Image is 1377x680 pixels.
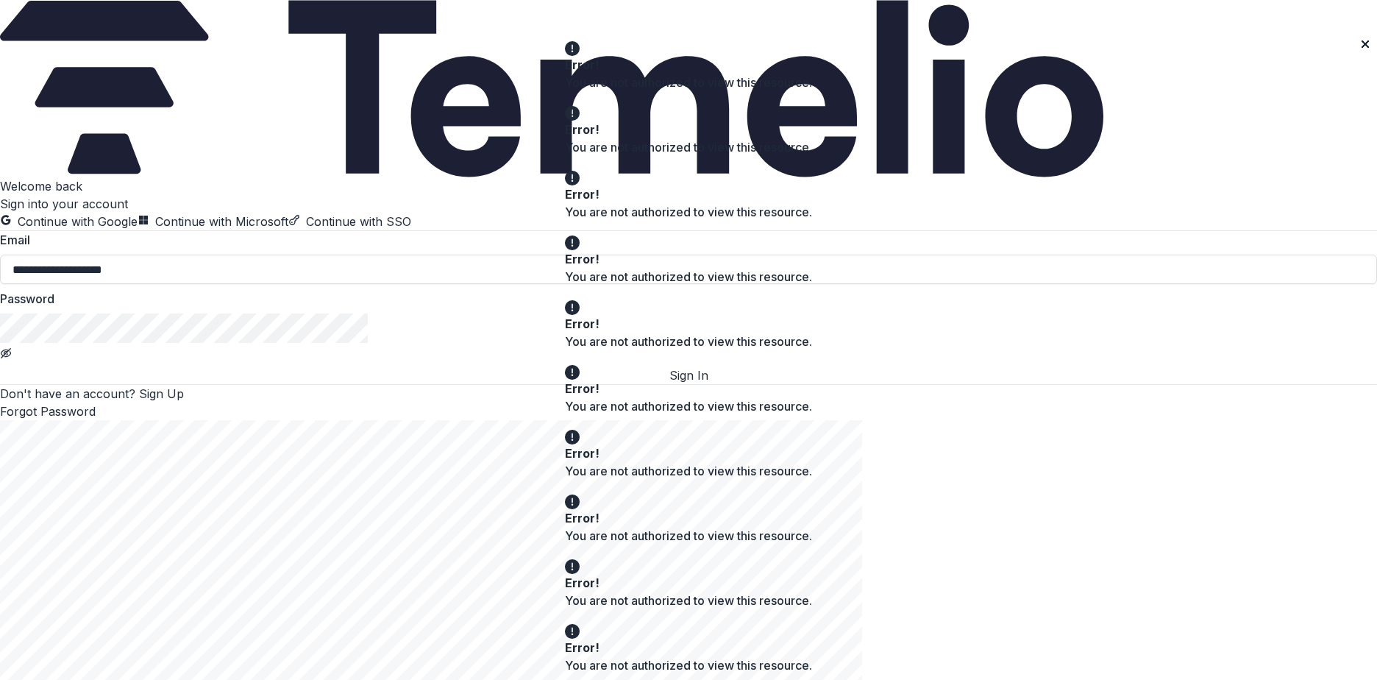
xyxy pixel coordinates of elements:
[565,185,806,203] div: Error!
[288,213,411,230] button: Continue with SSO
[565,74,812,91] div: You are not authorized to view this resource.
[139,386,184,401] a: Sign Up
[565,333,812,350] div: You are not authorized to view this resource.
[565,203,812,221] div: You are not authorized to view this resource.
[565,121,806,138] div: Error!
[565,592,812,609] div: You are not authorized to view this resource.
[565,639,806,656] div: Error!
[565,397,812,415] div: You are not authorized to view this resource.
[565,656,812,674] div: You are not authorized to view this resource.
[565,250,806,268] div: Error!
[1356,35,1374,53] button: Close
[565,315,806,333] div: Error!
[565,56,806,74] div: Error!
[565,445,806,462] div: Error!
[565,268,812,286] div: You are not authorized to view this resource.
[565,527,812,545] div: You are not authorized to view this resource.
[565,574,806,592] div: Error!
[565,138,812,156] div: You are not authorized to view this resource.
[138,213,288,230] button: Continue with Microsoft
[565,462,812,480] div: You are not authorized to view this resource.
[565,380,806,397] div: Error!
[565,509,806,527] div: Error!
